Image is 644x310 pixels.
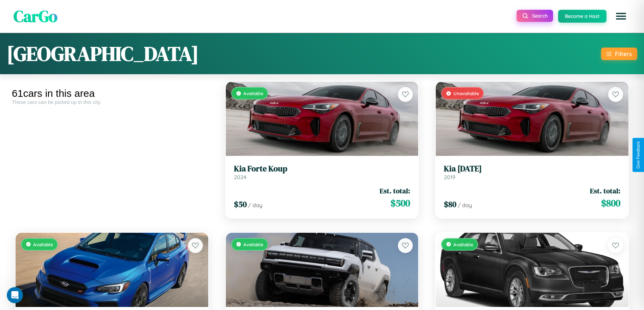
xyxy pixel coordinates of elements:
span: 2024 [234,174,246,180]
span: Available [33,242,53,247]
button: Open menu [612,7,630,26]
div: Give Feedback [636,141,641,169]
a: Kia Forte Koup2024 [234,164,410,180]
h1: [GEOGRAPHIC_DATA] [7,40,199,67]
span: $ 500 [390,196,410,210]
div: These cars can be picked up in this city. [12,99,212,105]
span: $ 800 [601,196,620,210]
span: Est. total: [380,186,410,196]
span: CarGo [14,5,57,27]
span: $ 80 [444,199,456,210]
h3: Kia [DATE] [444,164,620,174]
span: Est. total: [590,186,620,196]
iframe: Intercom live chat [7,287,23,303]
span: Available [243,242,263,247]
button: Filters [601,48,637,60]
span: Search [532,13,548,19]
h3: Kia Forte Koup [234,164,410,174]
span: 2019 [444,174,455,180]
span: Available [453,242,473,247]
button: Become a Host [558,10,606,23]
div: Filters [615,50,632,57]
a: Kia [DATE]2019 [444,164,620,180]
span: / day [248,202,262,208]
span: / day [458,202,472,208]
div: 61 cars in this area [12,88,212,99]
span: Unavailable [453,90,479,96]
button: Search [517,10,553,22]
span: Available [243,90,263,96]
span: $ 50 [234,199,247,210]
